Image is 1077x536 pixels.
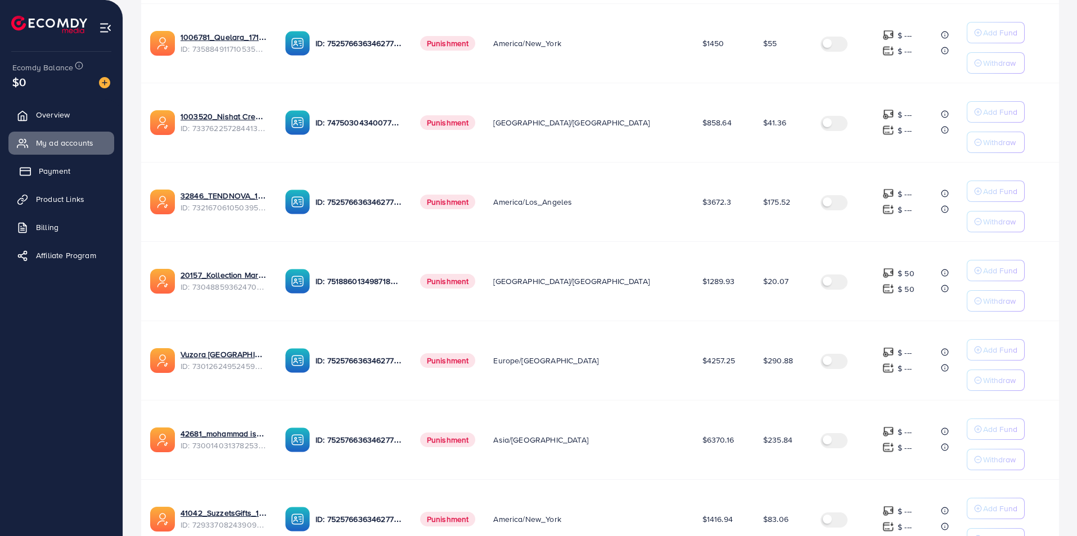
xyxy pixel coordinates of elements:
img: menu [99,21,112,34]
img: ic-ads-acc.e4c84228.svg [150,507,175,532]
img: ic-ads-acc.e4c84228.svg [150,31,175,56]
span: $20.07 [763,276,788,287]
p: Withdraw [983,215,1016,228]
span: Payment [39,165,70,177]
img: top-up amount [882,109,894,120]
button: Withdraw [967,290,1025,312]
p: ID: 7525766363462778896 [316,433,402,447]
p: Add Fund [983,343,1017,357]
span: $290.88 [763,355,793,366]
p: $ --- [898,44,912,58]
img: top-up amount [882,521,894,533]
span: $55 [763,38,777,49]
span: $3672.3 [702,196,731,208]
button: Withdraw [967,370,1025,391]
img: top-up amount [882,346,894,358]
a: My ad accounts [8,132,114,154]
span: My ad accounts [36,137,93,148]
img: ic-ads-acc.e4c84228.svg [150,427,175,452]
p: Withdraw [983,56,1016,70]
button: Add Fund [967,181,1025,202]
a: Product Links [8,188,114,210]
a: 20157_Kollection Mart_1700801310305 [181,269,267,281]
a: 32846_TENDNOVA_1704709303912 [181,190,267,201]
img: ic-ba-acc.ded83a64.svg [285,348,310,373]
p: $ --- [898,346,912,359]
img: logo [11,16,87,33]
p: Add Fund [983,502,1017,515]
span: $83.06 [763,514,788,525]
span: ID: 7301262495245942785 [181,361,267,372]
p: $ --- [898,203,912,217]
button: Add Fund [967,260,1025,281]
p: Withdraw [983,453,1016,466]
span: ID: 7358849117105356801 [181,43,267,55]
img: ic-ba-acc.ded83a64.svg [285,31,310,56]
span: America/New_York [493,38,561,49]
p: Add Fund [983,105,1017,119]
p: ID: 7518860134987186177 [316,274,402,288]
span: ID: 7293370824390901762 [181,519,267,530]
p: $ --- [898,29,912,42]
img: ic-ads-acc.e4c84228.svg [150,269,175,294]
span: Europe/[GEOGRAPHIC_DATA] [493,355,598,366]
button: Add Fund [967,339,1025,361]
button: Withdraw [967,449,1025,470]
button: Add Fund [967,418,1025,440]
div: <span class='underline'>20157_Kollection Mart_1700801310305</span></br>7304885936247046145 [181,269,267,292]
img: ic-ba-acc.ded83a64.svg [285,507,310,532]
span: ID: 7337622572844138498 [181,123,267,134]
p: $ --- [898,362,912,375]
span: ID: 7321670610503958530 [181,202,267,213]
a: 1003520_Nishat Creative_1708423410877 [181,111,267,122]
span: $4257.25 [702,355,735,366]
span: Product Links [36,193,84,205]
span: America/New_York [493,514,561,525]
p: $ --- [898,124,912,137]
div: <span class='underline'>1006781_Quelara_1713365590922</span></br>7358849117105356801 [181,31,267,55]
p: ID: 7525766363462778896 [316,37,402,50]
span: Overview [36,109,70,120]
span: Punishment [420,353,476,368]
p: $ --- [898,187,912,201]
span: Punishment [420,274,476,289]
span: Affiliate Program [36,250,96,261]
span: $6370.16 [702,434,734,445]
a: 42681_mohammad issa_1699696402206 [181,428,267,439]
span: America/Los_Angeles [493,196,572,208]
p: ID: 7525766363462778896 [316,195,402,209]
img: image [99,77,110,88]
span: [GEOGRAPHIC_DATA]/[GEOGRAPHIC_DATA] [493,117,650,128]
span: Punishment [420,512,476,526]
span: Punishment [420,433,476,447]
a: 1006781_Quelara_1713365590922 [181,31,267,43]
img: top-up amount [882,124,894,136]
span: Punishment [420,195,476,209]
img: ic-ba-acc.ded83a64.svg [285,190,310,214]
span: ID: 7304885936247046145 [181,281,267,292]
p: $ 50 [898,267,914,280]
a: 41042_SuzzetsGifts_1698120261818 [181,507,267,519]
img: top-up amount [882,505,894,517]
span: Punishment [420,36,476,51]
button: Add Fund [967,22,1025,43]
span: $1416.94 [702,514,733,525]
span: $235.84 [763,434,792,445]
p: Add Fund [983,422,1017,436]
p: $ 50 [898,282,914,296]
p: $ --- [898,505,912,518]
a: Vuzora [GEOGRAPHIC_DATA] [181,349,267,360]
span: $1450 [702,38,724,49]
div: <span class='underline'>41042_SuzzetsGifts_1698120261818</span></br>7293370824390901762 [181,507,267,530]
img: ic-ba-acc.ded83a64.svg [285,110,310,135]
p: $ --- [898,108,912,121]
p: Withdraw [983,136,1016,149]
p: ID: 7525766363462778896 [316,354,402,367]
span: $175.52 [763,196,790,208]
p: Add Fund [983,26,1017,39]
img: top-up amount [882,204,894,215]
p: Add Fund [983,264,1017,277]
img: top-up amount [882,267,894,279]
p: $ --- [898,520,912,534]
img: ic-ads-acc.e4c84228.svg [150,348,175,373]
